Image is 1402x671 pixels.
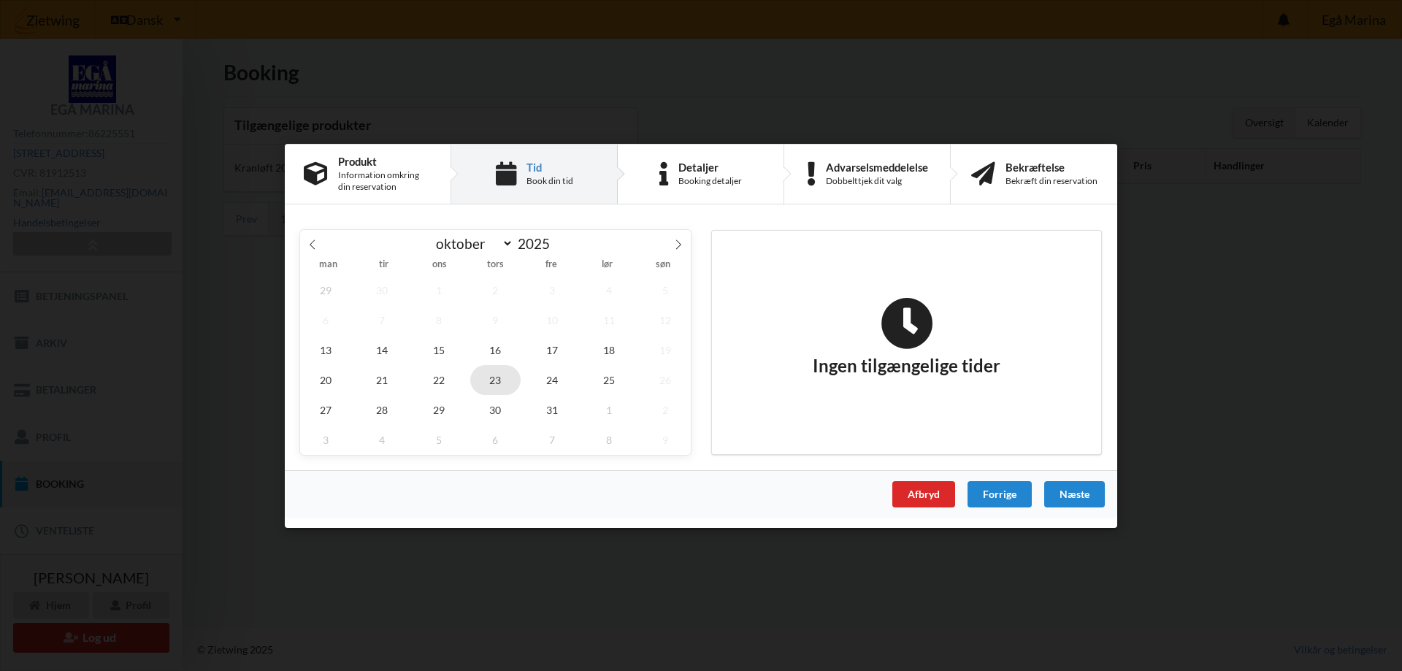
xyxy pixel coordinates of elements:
[526,275,578,304] span: oktober 3, 2025
[526,175,573,187] div: Book din tid
[579,260,635,269] span: lør
[524,260,579,269] span: fre
[470,275,521,304] span: oktober 2, 2025
[892,480,955,507] div: Afbryd
[1005,175,1098,187] div: Bekræft din reservation
[413,275,464,304] span: oktober 1, 2025
[413,364,464,394] span: oktober 22, 2025
[640,275,691,304] span: oktober 5, 2025
[357,304,408,334] span: oktober 7, 2025
[640,364,691,394] span: oktober 26, 2025
[968,480,1032,507] div: Forrige
[357,334,408,364] span: oktober 14, 2025
[526,424,578,454] span: november 7, 2025
[526,364,578,394] span: oktober 24, 2025
[583,334,635,364] span: oktober 18, 2025
[300,304,351,334] span: oktober 6, 2025
[526,334,578,364] span: oktober 17, 2025
[413,394,464,424] span: oktober 29, 2025
[1005,161,1098,172] div: Bekræftelse
[413,304,464,334] span: oktober 8, 2025
[300,260,356,269] span: man
[300,364,351,394] span: oktober 20, 2025
[583,424,635,454] span: november 8, 2025
[356,260,411,269] span: tir
[1044,480,1105,507] div: Næste
[357,364,408,394] span: oktober 21, 2025
[640,334,691,364] span: oktober 19, 2025
[470,304,521,334] span: oktober 9, 2025
[338,169,432,193] div: Information omkring din reservation
[413,334,464,364] span: oktober 15, 2025
[470,394,521,424] span: oktober 30, 2025
[583,304,635,334] span: oktober 11, 2025
[413,424,464,454] span: november 5, 2025
[635,260,691,269] span: søn
[640,424,691,454] span: november 9, 2025
[357,394,408,424] span: oktober 28, 2025
[678,161,742,172] div: Detaljer
[429,234,514,253] select: Month
[357,424,408,454] span: november 4, 2025
[826,175,928,187] div: Dobbelttjek dit valg
[412,260,467,269] span: ons
[300,424,351,454] span: november 3, 2025
[526,394,578,424] span: oktober 31, 2025
[300,275,351,304] span: september 29, 2025
[467,260,523,269] span: tors
[583,275,635,304] span: oktober 4, 2025
[338,155,432,166] div: Produkt
[640,304,691,334] span: oktober 12, 2025
[470,424,521,454] span: november 6, 2025
[357,275,408,304] span: september 30, 2025
[300,334,351,364] span: oktober 13, 2025
[526,304,578,334] span: oktober 10, 2025
[470,364,521,394] span: oktober 23, 2025
[513,235,562,252] input: Year
[300,394,351,424] span: oktober 27, 2025
[813,296,1000,377] h2: Ingen tilgængelige tider
[826,161,928,172] div: Advarselsmeddelelse
[583,364,635,394] span: oktober 25, 2025
[678,175,742,187] div: Booking detaljer
[526,161,573,172] div: Tid
[583,394,635,424] span: november 1, 2025
[470,334,521,364] span: oktober 16, 2025
[640,394,691,424] span: november 2, 2025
